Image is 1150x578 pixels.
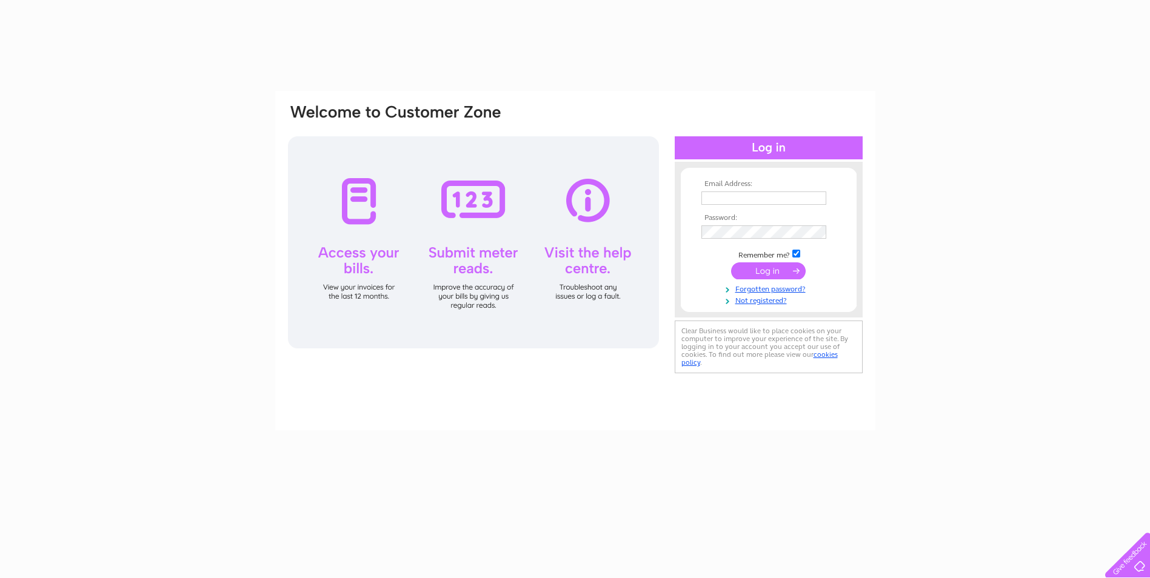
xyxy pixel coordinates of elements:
[675,321,863,373] div: Clear Business would like to place cookies on your computer to improve your experience of the sit...
[698,180,839,188] th: Email Address:
[701,294,839,305] a: Not registered?
[731,262,806,279] input: Submit
[698,214,839,222] th: Password:
[698,248,839,260] td: Remember me?
[701,282,839,294] a: Forgotten password?
[681,350,838,367] a: cookies policy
